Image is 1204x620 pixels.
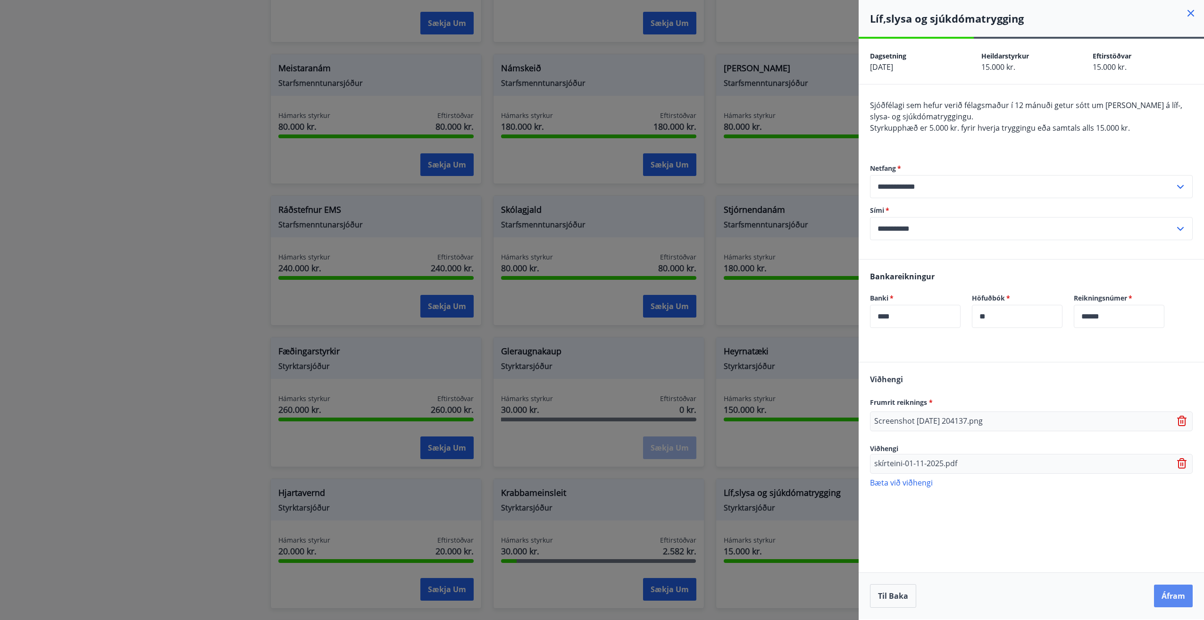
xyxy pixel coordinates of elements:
span: [DATE] [870,62,893,72]
p: skírteini-01-11-2025.pdf [874,458,957,469]
label: Banki [870,293,961,303]
label: Sími [870,206,1193,215]
p: Bæta við viðhengi [870,478,1193,487]
span: Heildarstyrkur [981,51,1029,60]
span: Frumrit reiknings [870,398,933,407]
button: Til baka [870,584,916,608]
label: Reikningsnúmer [1074,293,1164,303]
span: 15.000 kr. [981,62,1015,72]
span: 15.000 kr. [1093,62,1127,72]
span: Dagsetning [870,51,906,60]
span: Eftirstöðvar [1093,51,1131,60]
h4: Líf,slysa og sjúkdómatrygging [870,11,1204,25]
span: Sjóðfélagi sem hefur verið félagsmaður í 12 mánuði getur sótt um [PERSON_NAME] á líf-, slysa- og ... [870,100,1182,122]
button: Áfram [1154,585,1193,607]
label: Netfang [870,164,1193,173]
span: Styrkupphæð er 5.000 kr. fyrir hverja tryggingu eða samtals alls 15.000 kr. [870,123,1130,133]
span: Bankareikningur [870,271,935,282]
span: Viðhengi [870,444,898,453]
span: Viðhengi [870,374,903,385]
label: Höfuðbók [972,293,1062,303]
p: Screenshot [DATE] 204137.png [874,416,983,427]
